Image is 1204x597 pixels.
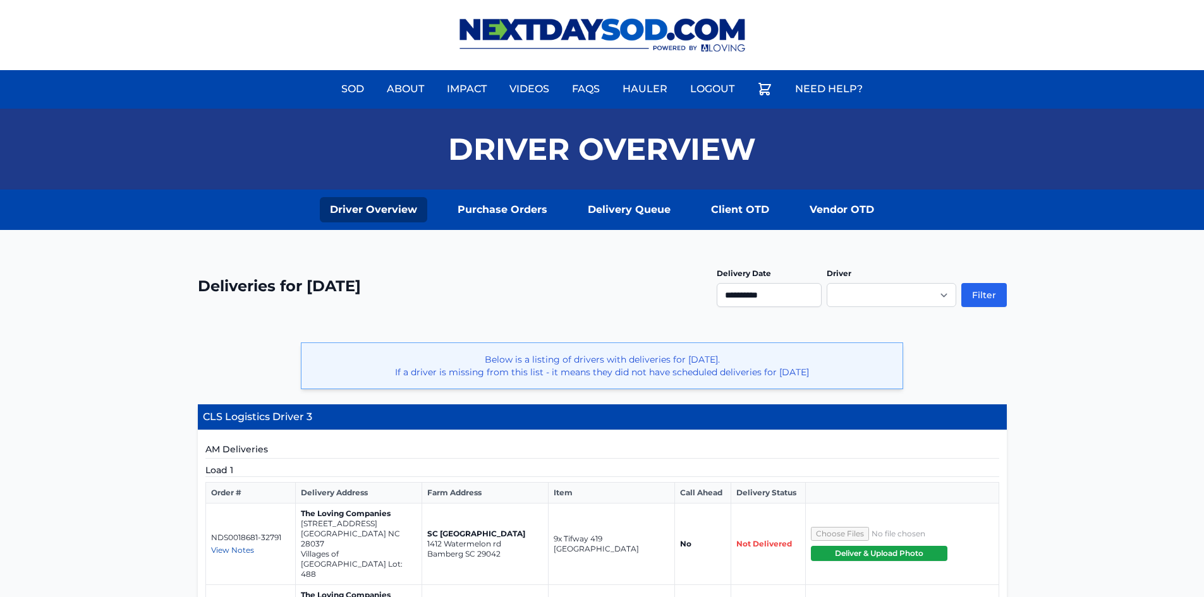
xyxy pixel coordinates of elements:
[301,529,417,549] p: [GEOGRAPHIC_DATA] NC 28037
[205,464,999,477] h5: Load 1
[731,483,805,504] th: Delivery Status
[301,549,417,579] p: Villages of [GEOGRAPHIC_DATA] Lot: 488
[578,197,681,222] a: Delivery Queue
[811,546,947,561] button: Deliver & Upload Photo
[615,74,675,104] a: Hauler
[334,74,372,104] a: Sod
[701,197,779,222] a: Client OTD
[448,134,756,164] h1: Driver Overview
[675,483,731,504] th: Call Ahead
[422,483,549,504] th: Farm Address
[312,353,892,378] p: Below is a listing of drivers with deliveries for [DATE]. If a driver is missing from this list -...
[198,276,361,296] h2: Deliveries for [DATE]
[301,509,417,519] p: The Loving Companies
[680,539,691,548] strong: No
[736,539,792,548] span: Not Delivered
[961,283,1007,307] button: Filter
[198,404,1007,430] h4: CLS Logistics Driver 3
[683,74,742,104] a: Logout
[211,533,291,543] p: NDS0018681-32791
[549,504,675,585] td: 9x Tifway 419 [GEOGRAPHIC_DATA]
[427,529,543,539] p: SC [GEOGRAPHIC_DATA]
[301,519,417,529] p: [STREET_ADDRESS]
[827,268,851,278] label: Driver
[564,74,607,104] a: FAQs
[205,483,296,504] th: Order #
[205,443,999,459] h5: AM Deliveries
[717,268,771,278] label: Delivery Date
[427,539,543,549] p: 1412 Watermelon rd
[447,197,557,222] a: Purchase Orders
[502,74,557,104] a: Videos
[379,74,432,104] a: About
[320,197,427,222] a: Driver Overview
[439,74,494,104] a: Impact
[549,483,675,504] th: Item
[427,549,543,559] p: Bamberg SC 29042
[800,197,884,222] a: Vendor OTD
[296,483,422,504] th: Delivery Address
[211,545,254,555] span: View Notes
[787,74,870,104] a: Need Help?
